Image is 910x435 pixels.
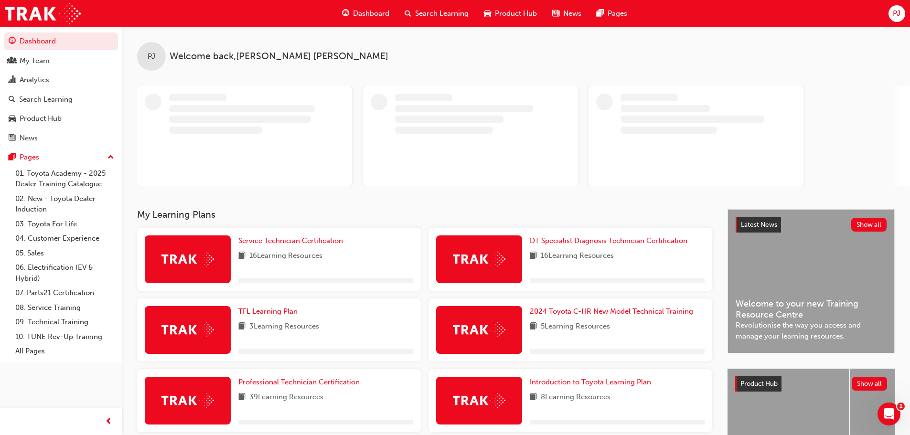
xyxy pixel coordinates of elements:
[893,8,900,19] span: PJ
[4,149,118,166] button: Pages
[608,8,627,19] span: Pages
[334,4,397,23] a: guage-iconDashboard
[530,392,537,403] span: book-icon
[105,416,112,428] span: prev-icon
[530,378,651,386] span: Introduction to Toyota Learning Plan
[20,55,50,66] div: My Team
[4,52,118,70] a: My Team
[4,110,118,127] a: Product Hub
[170,51,388,62] span: Welcome back , [PERSON_NAME] [PERSON_NAME]
[736,217,887,233] a: Latest NewsShow all
[9,153,16,162] span: pages-icon
[397,4,476,23] a: search-iconSearch Learning
[453,322,505,337] img: Trak
[736,298,887,320] span: Welcome to your new Training Resource Centre
[4,71,118,89] a: Analytics
[9,115,16,123] span: car-icon
[453,393,505,408] img: Trak
[107,151,114,164] span: up-icon
[11,260,118,286] a: 06. Electrification (EV & Hybrid)
[238,378,360,386] span: Professional Technician Certification
[541,250,614,262] span: 16 Learning Resources
[11,329,118,344] a: 10. TUNE Rev-Up Training
[878,403,900,425] iframe: Intercom live chat
[9,37,16,46] span: guage-icon
[249,321,319,333] span: 3 Learning Resources
[161,393,214,408] img: Trak
[541,392,610,403] span: 8 Learning Resources
[530,236,687,245] span: DT Specialist Diagnosis Technician Certification
[161,322,214,337] img: Trak
[453,252,505,266] img: Trak
[530,321,537,333] span: book-icon
[597,8,604,20] span: pages-icon
[11,286,118,300] a: 07. Parts21 Certification
[545,4,589,23] a: news-iconNews
[4,31,118,149] button: DashboardMy TeamAnalyticsSearch LearningProduct HubNews
[238,377,364,388] a: Professional Technician Certification
[530,250,537,262] span: book-icon
[4,32,118,50] a: Dashboard
[9,95,15,104] span: search-icon
[238,236,343,245] span: Service Technician Certification
[552,8,559,20] span: news-icon
[736,320,887,341] span: Revolutionise the way you access and manage your learning resources.
[11,191,118,217] a: 02. New - Toyota Dealer Induction
[530,306,697,317] a: 2024 Toyota C-HR New Model Technical Training
[11,246,118,261] a: 05. Sales
[238,306,301,317] a: TFL Learning Plan
[4,129,118,147] a: News
[137,209,712,220] h3: My Learning Plans
[495,8,537,19] span: Product Hub
[589,4,635,23] a: pages-iconPages
[19,94,73,105] div: Search Learning
[342,8,349,20] span: guage-icon
[238,321,246,333] span: book-icon
[238,392,246,403] span: book-icon
[238,235,347,246] a: Service Technician Certification
[541,321,610,333] span: 5 Learning Resources
[11,315,118,329] a: 09. Technical Training
[9,57,16,65] span: people-icon
[852,377,888,391] button: Show all
[851,218,887,232] button: Show all
[20,74,49,85] div: Analytics
[11,217,118,232] a: 03. Toyota For Life
[484,8,491,20] span: car-icon
[405,8,411,20] span: search-icon
[20,152,39,163] div: Pages
[741,221,777,229] span: Latest News
[249,250,322,262] span: 16 Learning Resources
[11,166,118,191] a: 01. Toyota Academy - 2025 Dealer Training Catalogue
[4,91,118,108] a: Search Learning
[9,134,16,143] span: news-icon
[415,8,469,19] span: Search Learning
[249,392,323,403] span: 39 Learning Resources
[897,403,905,410] span: 1
[238,250,246,262] span: book-icon
[11,344,118,359] a: All Pages
[735,376,887,392] a: Product HubShow all
[530,377,655,388] a: Introduction to Toyota Learning Plan
[530,235,691,246] a: DT Specialist Diagnosis Technician Certification
[5,3,81,24] img: Trak
[161,252,214,266] img: Trak
[238,307,298,316] span: TFL Learning Plan
[563,8,581,19] span: News
[530,307,693,316] span: 2024 Toyota C-HR New Model Technical Training
[11,300,118,315] a: 08. Service Training
[889,5,905,22] button: PJ
[9,76,16,85] span: chart-icon
[20,133,38,144] div: News
[353,8,389,19] span: Dashboard
[20,113,62,124] div: Product Hub
[476,4,545,23] a: car-iconProduct Hub
[740,380,778,388] span: Product Hub
[148,51,155,62] span: PJ
[728,209,895,353] a: Latest NewsShow allWelcome to your new Training Resource CentreRevolutionise the way you access a...
[11,231,118,246] a: 04. Customer Experience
